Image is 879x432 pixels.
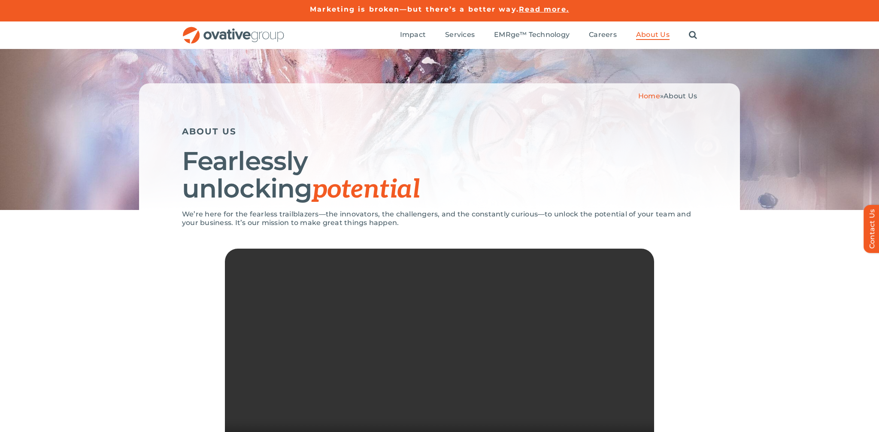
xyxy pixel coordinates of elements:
[182,126,697,137] h5: ABOUT US
[400,30,426,39] span: Impact
[400,21,697,49] nav: Menu
[589,30,617,39] span: Careers
[494,30,570,40] a: EMRge™ Technology
[182,210,697,227] p: We’re here for the fearless trailblazers—the innovators, the challengers, and the constantly curi...
[182,26,285,34] a: OG_Full_horizontal_RGB
[310,5,519,13] a: Marketing is broken—but there’s a better way.
[636,30,670,40] a: About Us
[445,30,475,40] a: Services
[519,5,569,13] a: Read more.
[312,174,420,205] span: potential
[400,30,426,40] a: Impact
[638,92,660,100] a: Home
[182,147,697,204] h1: Fearlessly unlocking
[689,30,697,40] a: Search
[494,30,570,39] span: EMRge™ Technology
[636,30,670,39] span: About Us
[664,92,697,100] span: About Us
[589,30,617,40] a: Careers
[445,30,475,39] span: Services
[638,92,697,100] span: »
